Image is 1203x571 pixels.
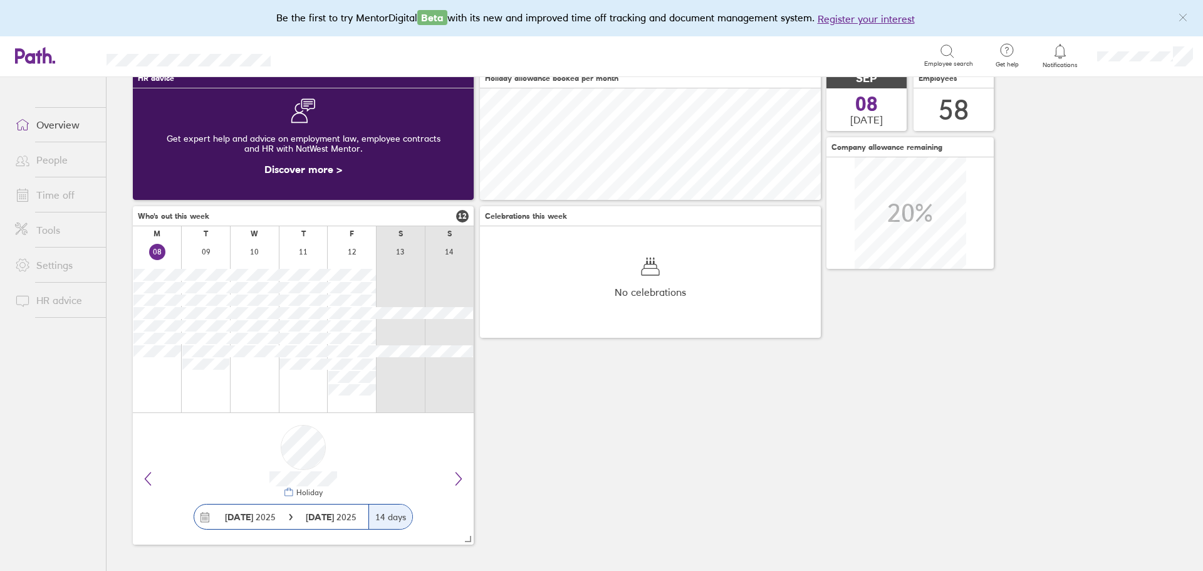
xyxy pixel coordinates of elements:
[225,512,276,522] span: 2025
[138,74,174,83] span: HR advice
[251,229,258,238] div: W
[305,50,336,61] div: Search
[485,212,567,221] span: Celebrations this week
[204,229,208,238] div: T
[143,123,464,164] div: Get expert help and advice on employment law, employee contracts and HR with NatWest Mentor.
[919,74,957,83] span: Employees
[485,74,618,83] span: Holiday allowance booked per month
[987,61,1028,68] span: Get help
[831,143,942,152] span: Company allowance remaining
[306,512,357,522] span: 2025
[615,286,686,298] span: No celebrations
[225,511,253,523] strong: [DATE]
[264,163,342,175] a: Discover more >
[1040,43,1081,69] a: Notifications
[447,229,452,238] div: S
[417,10,447,25] span: Beta
[5,217,106,243] a: Tools
[456,210,469,223] span: 12
[5,112,106,137] a: Overview
[294,488,323,497] div: Holiday
[350,229,354,238] div: F
[1040,61,1081,69] span: Notifications
[5,182,106,207] a: Time off
[5,147,106,172] a: People
[306,511,336,523] strong: [DATE]
[138,212,209,221] span: Who's out this week
[154,229,160,238] div: M
[855,94,878,114] span: 08
[398,229,403,238] div: S
[939,94,969,126] div: 58
[301,229,306,238] div: T
[5,253,106,278] a: Settings
[856,72,877,85] span: SEP
[924,60,973,68] span: Employee search
[818,11,915,26] button: Register your interest
[368,505,412,529] div: 14 days
[5,288,106,313] a: HR advice
[276,10,927,26] div: Be the first to try MentorDigital with its new and improved time off tracking and document manage...
[850,114,883,125] span: [DATE]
